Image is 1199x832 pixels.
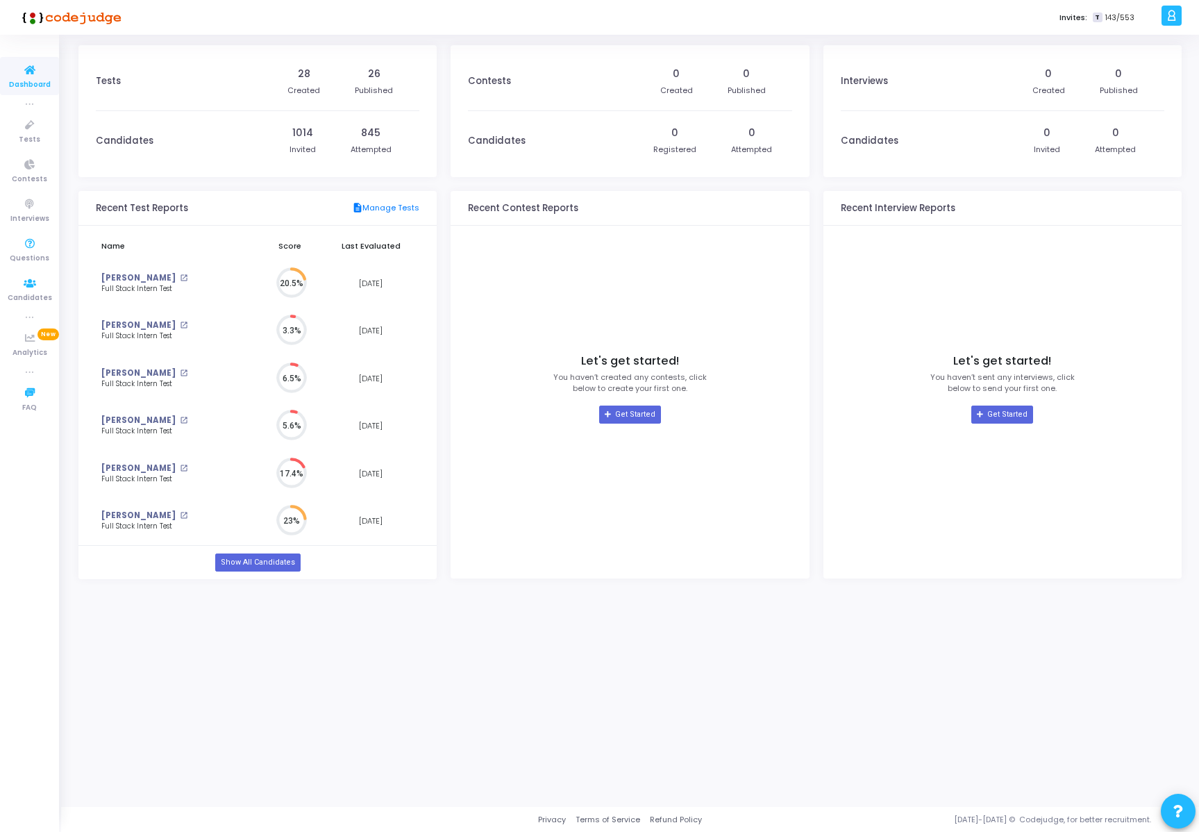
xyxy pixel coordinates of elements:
a: Show All Candidates [215,554,301,572]
a: Get Started [971,406,1033,424]
th: Name [96,233,258,260]
h3: Recent Test Reports [96,203,188,214]
a: Privacy [538,814,566,826]
h3: Recent Interview Reports [841,203,955,214]
div: Registered [653,144,696,156]
td: [DATE] [322,402,419,450]
div: Invited [1034,144,1060,156]
div: 0 [1112,126,1119,140]
div: Attempted [1095,144,1136,156]
a: [PERSON_NAME] [101,463,176,474]
span: Candidates [8,292,52,304]
div: Created [1032,85,1065,97]
div: 26 [368,67,380,81]
span: FAQ [22,402,37,414]
span: Tests [19,134,40,146]
mat-icon: open_in_new [180,512,187,519]
mat-icon: open_in_new [180,274,187,282]
th: Last Evaluated [322,233,419,260]
span: New [37,328,59,340]
a: Refund Policy [650,814,702,826]
mat-icon: open_in_new [180,417,187,424]
div: 1014 [292,126,313,140]
span: Analytics [12,347,47,359]
span: T [1093,13,1102,23]
a: [PERSON_NAME] [101,319,176,331]
p: You haven’t created any contests, click below to create your first one. [553,372,707,394]
a: [PERSON_NAME] [101,272,176,284]
mat-icon: open_in_new [180,465,187,472]
td: [DATE] [322,450,419,498]
div: 0 [1115,67,1122,81]
td: [DATE] [322,260,419,308]
td: [DATE] [322,307,419,355]
mat-icon: open_in_new [180,322,187,329]
h4: Let's get started! [581,354,679,368]
div: 0 [1045,67,1052,81]
div: 0 [743,67,750,81]
a: Manage Tests [352,202,419,215]
span: Questions [10,253,49,265]
div: Published [728,85,766,97]
div: 845 [361,126,380,140]
img: logo [17,3,121,31]
div: Full Stack Intern Test [101,474,209,485]
h3: Tests [96,76,121,87]
div: Full Stack Intern Test [101,426,209,437]
div: 28 [298,67,310,81]
mat-icon: open_in_new [180,369,187,377]
span: Contests [12,174,47,185]
div: 0 [671,126,678,140]
div: Full Stack Intern Test [101,522,209,532]
a: [PERSON_NAME] [101,415,176,426]
p: You haven’t sent any interviews, click below to send your first one. [930,372,1075,394]
h3: Candidates [96,135,153,147]
h3: Candidates [468,135,526,147]
div: 0 [748,126,755,140]
div: Published [355,85,393,97]
a: Terms of Service [576,814,640,826]
mat-icon: description [352,202,362,215]
div: [DATE]-[DATE] © Codejudge, for better recruitment. [702,814,1182,826]
h3: Interviews [841,76,888,87]
div: Created [660,85,693,97]
a: [PERSON_NAME] [101,367,176,379]
div: Full Stack Intern Test [101,379,209,390]
div: Full Stack Intern Test [101,284,209,294]
div: Full Stack Intern Test [101,331,209,342]
td: [DATE] [322,497,419,545]
h4: Let's get started! [953,354,1051,368]
div: 0 [1043,126,1050,140]
h3: Recent Contest Reports [468,203,578,214]
span: 143/553 [1105,12,1134,24]
div: 0 [673,67,680,81]
label: Invites: [1059,12,1087,24]
div: Created [287,85,320,97]
a: Get Started [599,406,661,424]
h3: Contests [468,76,511,87]
div: Published [1100,85,1138,97]
div: Invited [290,144,316,156]
th: Score [258,233,322,260]
span: Dashboard [9,79,51,91]
div: Attempted [351,144,392,156]
td: [DATE] [322,355,419,403]
a: [PERSON_NAME] [101,510,176,522]
h3: Candidates [841,135,898,147]
span: Interviews [10,213,49,225]
div: Attempted [731,144,772,156]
